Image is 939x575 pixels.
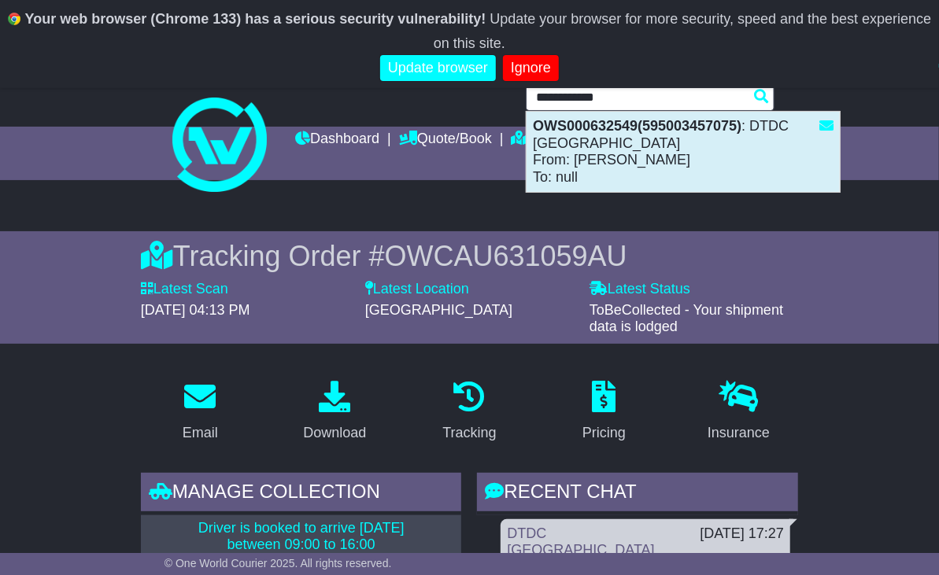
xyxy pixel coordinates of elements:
[385,240,627,272] span: OWCAU631059AU
[442,422,496,444] div: Tracking
[183,422,218,444] div: Email
[380,55,496,81] a: Update browser
[165,557,392,569] span: © One World Courier 2025. All rights reserved.
[708,422,770,444] div: Insurance
[293,375,376,449] a: Download
[507,525,654,558] a: DTDC [GEOGRAPHIC_DATA]
[141,239,798,273] div: Tracking Order #
[141,473,462,515] div: Manage collection
[527,112,840,192] div: : DTDC [GEOGRAPHIC_DATA] From: [PERSON_NAME] To: null
[432,375,506,449] a: Tracking
[365,302,512,318] span: [GEOGRAPHIC_DATA]
[512,127,581,153] a: Tracking
[477,473,798,515] div: RECENT CHAT
[172,375,228,449] a: Email
[533,118,741,134] strong: OWS000632549(595003457075)
[503,55,559,81] a: Ignore
[150,520,453,554] p: Driver is booked to arrive [DATE] between 09:00 to 16:00
[434,11,931,51] span: Update your browser for more security, speed and the best experience on this site.
[582,422,626,444] div: Pricing
[697,375,780,449] a: Insurance
[399,127,492,153] a: Quote/Book
[590,281,690,298] label: Latest Status
[141,281,228,298] label: Latest Scan
[590,302,783,335] span: ToBeCollected - Your shipment data is lodged
[25,11,486,27] b: Your web browser (Chrome 133) has a serious security vulnerability!
[572,375,636,449] a: Pricing
[700,525,784,543] div: [DATE] 17:27
[303,422,366,444] div: Download
[141,302,250,318] span: [DATE] 04:13 PM
[365,281,469,298] label: Latest Location
[295,127,379,153] a: Dashboard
